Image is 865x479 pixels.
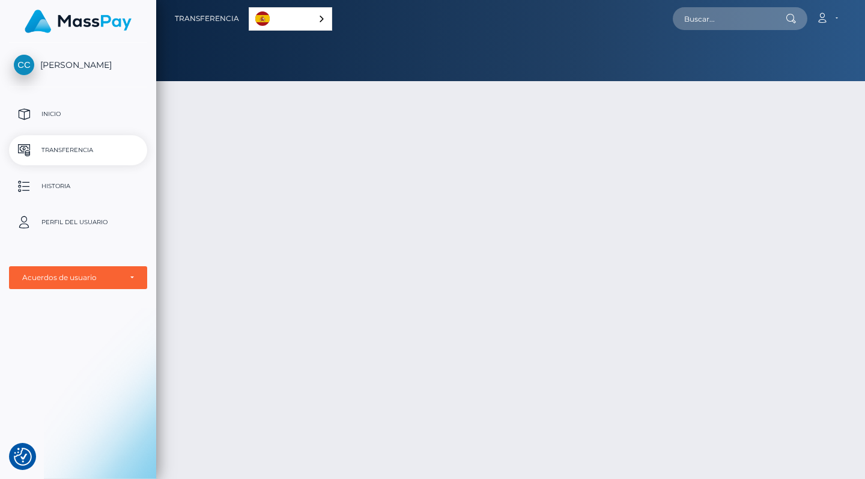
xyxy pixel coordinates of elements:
[9,266,147,289] button: Acuerdos de usuario
[14,213,142,231] p: Perfil del usuario
[9,171,147,201] a: Historia
[9,59,147,70] span: [PERSON_NAME]
[14,448,32,466] img: Revisit consent button
[9,207,147,237] a: Perfil del usuario
[175,6,239,31] a: Transferencia
[9,135,147,165] a: Transferencia
[14,141,142,159] p: Transferencia
[249,8,332,30] a: Español
[14,448,32,466] button: Consent Preferences
[249,7,332,31] aside: Language selected: Español
[25,10,132,33] img: MassPay
[14,105,142,123] p: Inicio
[9,99,147,129] a: Inicio
[673,7,786,30] input: Buscar...
[22,273,121,282] div: Acuerdos de usuario
[249,7,332,31] div: Language
[14,177,142,195] p: Historia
